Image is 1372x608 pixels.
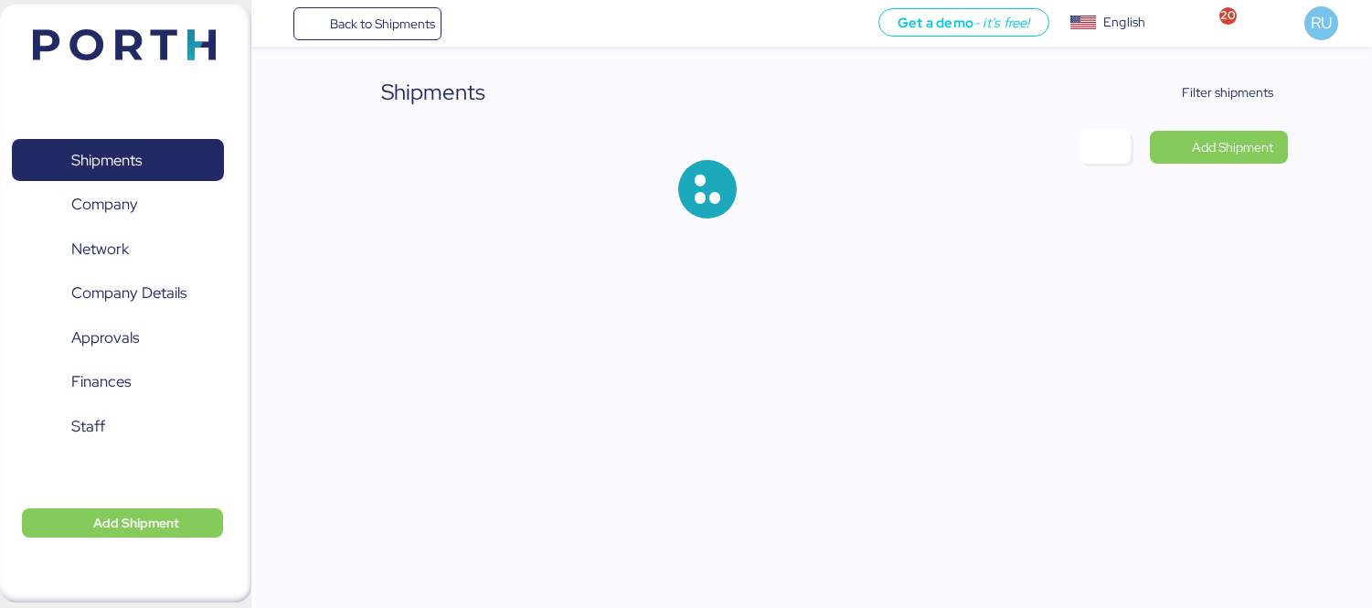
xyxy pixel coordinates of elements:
a: Approvals [12,316,224,358]
span: Filter shipments [1182,81,1273,103]
a: Company [12,184,224,226]
span: Finances [71,368,131,395]
span: Company Details [71,280,186,306]
a: Finances [12,361,224,403]
span: Back to Shipments [330,13,435,35]
div: English [1103,13,1145,32]
a: Add Shipment [1150,131,1288,164]
span: Approvals [71,325,139,351]
a: Company Details [12,272,224,315]
a: Shipments [12,139,224,181]
a: Back to Shipments [293,7,442,40]
div: Shipments [381,76,485,109]
button: Filter shipments [1144,76,1288,109]
span: Shipments [71,147,142,174]
span: RU [1311,11,1332,35]
button: Menu [262,8,293,39]
span: Add Shipment [1192,136,1273,158]
a: Staff [12,405,224,447]
span: Staff [71,413,105,440]
span: Add Shipment [93,512,179,534]
a: Network [12,228,224,270]
button: Add Shipment [22,508,223,538]
span: Network [71,236,129,262]
span: Company [71,191,138,218]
